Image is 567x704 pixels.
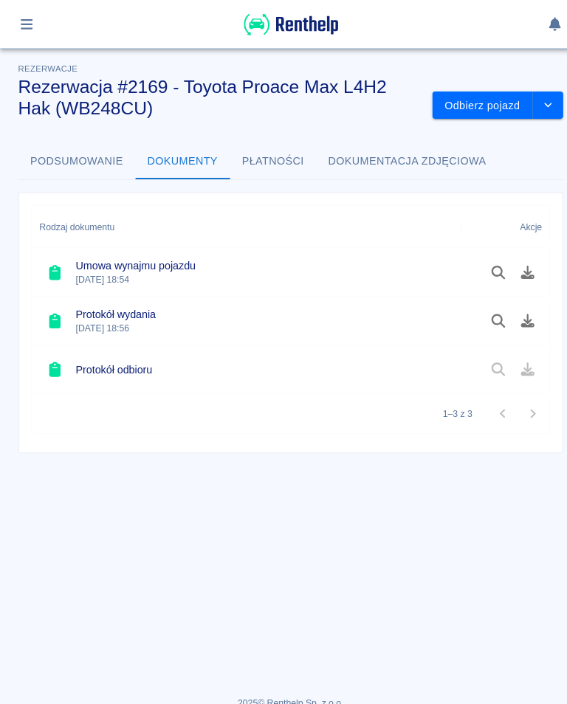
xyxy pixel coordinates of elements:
button: Pobierz dokument [501,253,529,278]
button: Pobierz dokument [501,300,529,325]
p: [DATE] 18:54 [74,266,190,280]
div: Rodzaj dokumentu [38,201,111,242]
button: Podgląd dokumentu [472,253,501,278]
button: Dokumentacja zdjęciowa [309,139,487,175]
button: drop-down [520,89,549,117]
h6: Umowa wynajmu pojazdu [74,252,190,266]
a: Renthelp logo [238,27,330,39]
div: Akcje [450,201,536,242]
div: Rodzaj dokumentu [31,201,450,242]
button: Podgląd dokumentu [472,300,501,325]
button: Odbierz pojazd [422,89,520,117]
h6: Protokół wydania [74,299,152,314]
h3: Rezerwacja #2169 - Toyota Proace Max L4H2 Hak (WB248CU) [18,75,410,116]
p: [DATE] 18:56 [74,314,152,327]
div: Akcje [507,201,529,242]
button: Płatności [224,139,309,175]
button: Podsumowanie [18,139,132,175]
img: Renthelp logo [238,12,330,36]
span: Rezerwacje [18,63,75,72]
h6: Protokół odbioru [74,353,148,367]
button: Dokumenty [132,139,224,175]
p: 1–3 z 3 [432,397,461,410]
